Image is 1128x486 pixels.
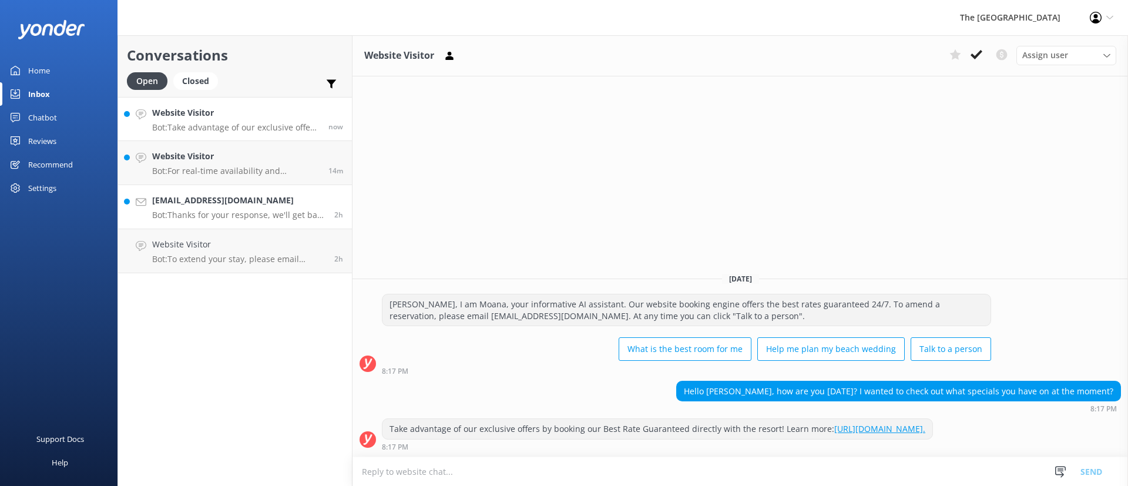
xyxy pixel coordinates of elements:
[328,122,343,132] span: Oct 08 2025 08:17pm (UTC -10:00) Pacific/Honolulu
[1090,405,1117,413] strong: 8:17 PM
[834,423,925,434] a: [URL][DOMAIN_NAME].
[28,106,57,129] div: Chatbot
[334,210,343,220] span: Oct 08 2025 05:36pm (UTC -10:00) Pacific/Honolulu
[118,141,352,185] a: Website VisitorBot:For real-time availability and accommodation bookings, please visit [URL][DOMA...
[722,274,759,284] span: [DATE]
[52,451,68,474] div: Help
[118,185,352,229] a: [EMAIL_ADDRESS][DOMAIN_NAME]Bot:Thanks for your response, we'll get back to you as soon as we can...
[676,404,1121,413] div: Oct 08 2025 08:17pm (UTC -10:00) Pacific/Honolulu
[18,20,85,39] img: yonder-white-logo.png
[757,337,905,361] button: Help me plan my beach wedding
[173,72,218,90] div: Closed
[28,129,56,153] div: Reviews
[127,44,343,66] h2: Conversations
[152,106,320,119] h4: Website Visitor
[382,368,408,375] strong: 8:17 PM
[152,238,325,251] h4: Website Visitor
[382,294,991,326] div: [PERSON_NAME], I am Moana, your informative AI assistant. Our website booking engine offers the b...
[127,74,173,87] a: Open
[1016,46,1116,65] div: Assign User
[152,122,320,133] p: Bot: Take advantage of our exclusive offers by booking our Best Rate Guaranteed directly with the...
[118,97,352,141] a: Website VisitorBot:Take advantage of our exclusive offers by booking our Best Rate Guaranteed dir...
[382,367,991,375] div: Oct 08 2025 08:17pm (UTC -10:00) Pacific/Honolulu
[1022,49,1068,62] span: Assign user
[28,153,73,176] div: Recommend
[677,381,1120,401] div: Hello [PERSON_NAME], how are you [DATE]? I wanted to check out what specials you have on at the m...
[382,419,932,439] div: Take advantage of our exclusive offers by booking our Best Rate Guaranteed directly with the reso...
[36,427,84,451] div: Support Docs
[911,337,991,361] button: Talk to a person
[152,194,325,207] h4: [EMAIL_ADDRESS][DOMAIN_NAME]
[334,254,343,264] span: Oct 08 2025 05:36pm (UTC -10:00) Pacific/Honolulu
[382,444,408,451] strong: 8:17 PM
[382,443,933,451] div: Oct 08 2025 08:17pm (UTC -10:00) Pacific/Honolulu
[619,337,751,361] button: What is the best room for me
[173,74,224,87] a: Closed
[118,229,352,273] a: Website VisitorBot:To extend your stay, please email [EMAIL_ADDRESS][DOMAIN_NAME] for assistance.2h
[152,150,320,163] h4: Website Visitor
[364,48,434,63] h3: Website Visitor
[127,72,167,90] div: Open
[152,210,325,220] p: Bot: Thanks for your response, we'll get back to you as soon as we can during opening hours.
[28,59,50,82] div: Home
[328,166,343,176] span: Oct 08 2025 08:02pm (UTC -10:00) Pacific/Honolulu
[28,176,56,200] div: Settings
[152,166,320,176] p: Bot: For real-time availability and accommodation bookings, please visit [URL][DOMAIN_NAME]. If y...
[152,254,325,264] p: Bot: To extend your stay, please email [EMAIL_ADDRESS][DOMAIN_NAME] for assistance.
[28,82,50,106] div: Inbox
